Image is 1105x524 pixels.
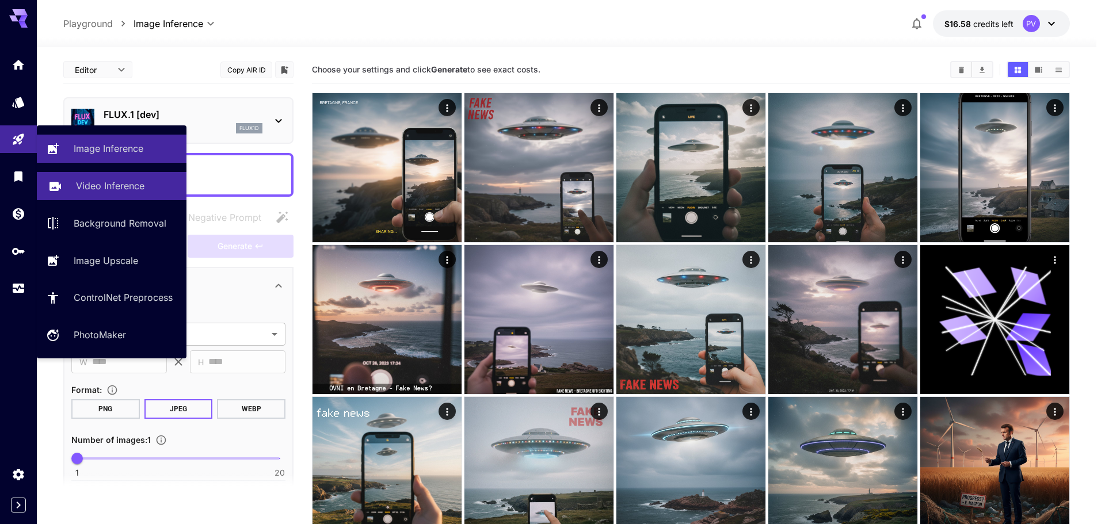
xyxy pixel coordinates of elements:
[217,399,285,419] button: WEBP
[76,179,144,193] p: Video Inference
[71,399,140,419] button: PNG
[12,169,25,183] div: Library
[12,58,25,72] div: Home
[198,355,204,369] span: H
[74,254,138,267] p: Image Upscale
[894,99,912,116] div: Actions
[37,209,186,238] a: Background Removal
[944,19,973,29] span: $16.58
[275,467,285,479] span: 20
[37,284,186,312] a: ControlNet Preprocess
[920,93,1069,242] img: 2Q==
[972,62,992,77] button: Download All
[12,467,25,481] div: Settings
[37,246,186,274] a: Image Upscale
[151,434,172,446] button: Specify how many images to generate in a single request. Each image generation will be charged se...
[944,18,1013,30] div: $16.57749
[313,245,462,394] img: Z
[590,99,608,116] div: Actions
[37,321,186,349] a: PhotoMaker
[950,61,993,78] div: Clear ImagesDownload All
[165,210,270,224] span: Negative prompts are not compatible with the selected model.
[239,124,259,132] p: flux1d
[1046,403,1064,420] div: Actions
[12,132,25,147] div: Playground
[12,206,25,221] div: Wallet
[71,435,151,445] span: Number of images : 1
[11,498,26,512] button: Expand sidebar
[134,17,203,30] span: Image Inference
[12,95,25,109] div: Models
[74,216,166,230] p: Background Removal
[1047,469,1105,524] iframe: Chat Widget
[79,355,87,369] span: W
[894,403,912,420] div: Actions
[973,19,1013,29] span: credits left
[464,93,614,242] img: Z
[894,251,912,268] div: Actions
[37,172,186,200] a: Video Inference
[102,384,123,396] button: Choose the file format for the output image.
[104,108,262,121] p: FLUX.1 [dev]
[63,17,113,30] p: Playground
[1008,62,1028,77] button: Show images in grid view
[742,251,760,268] div: Actions
[768,93,917,242] img: Z
[1046,99,1064,116] div: Actions
[742,403,760,420] div: Actions
[12,281,25,296] div: Usage
[220,62,272,78] button: Copy AIR ID
[1046,251,1064,268] div: Actions
[74,328,126,342] p: PhotoMaker
[12,244,25,258] div: API Keys
[439,403,456,420] div: Actions
[616,245,765,394] img: 9k=
[464,245,614,394] img: 9k=
[1028,62,1049,77] button: Show images in video view
[431,64,467,74] b: Generate
[188,211,261,224] span: Negative Prompt
[590,251,608,268] div: Actions
[1007,61,1070,78] div: Show images in grid viewShow images in video viewShow images in list view
[37,135,186,163] a: Image Inference
[616,93,765,242] img: 2Q==
[742,99,760,116] div: Actions
[439,251,456,268] div: Actions
[1047,469,1105,524] div: Widget de chat
[74,290,173,304] p: ControlNet Preprocess
[933,10,1070,37] button: $16.57749
[63,17,134,30] nav: breadcrumb
[439,99,456,116] div: Actions
[313,93,462,242] img: 9k=
[75,64,110,76] span: Editor
[590,403,608,420] div: Actions
[312,64,540,74] span: Choose your settings and click to see exact costs.
[71,385,102,395] span: Format :
[768,245,917,394] img: 2Q==
[951,62,971,77] button: Clear Images
[279,63,289,77] button: Add to library
[74,141,143,155] p: Image Inference
[1023,15,1040,32] div: PV
[144,399,213,419] button: JPEG
[1049,62,1069,77] button: Show images in list view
